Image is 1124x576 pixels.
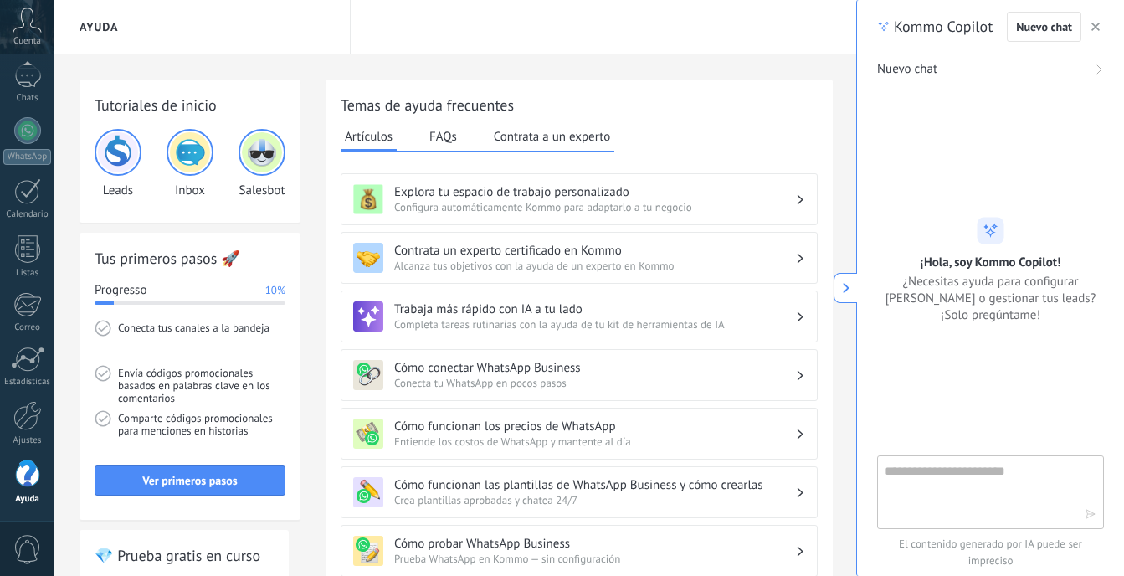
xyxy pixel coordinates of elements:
div: Ayuda [3,494,52,505]
div: Calendario [3,209,52,220]
div: Leads [95,129,141,198]
span: ¿Necesitas ayuda para configurar [PERSON_NAME] o gestionar tus leads? ¡Solo pregúntame! [877,274,1104,324]
span: Cuenta [13,36,41,47]
div: Chats [3,93,52,104]
span: Entiende los costos de WhatsApp y mantente al día [394,435,795,449]
h3: Cómo funcionan las plantillas de WhatsApp Business y cómo crearlas [394,477,795,493]
h2: ¡Hola, soy Kommo Copilot! [921,255,1061,270]
h2: 💎 Prueba gratis en curso [95,545,274,566]
span: El contenido generado por IA puede ser impreciso [877,536,1104,569]
h3: Cómo probar WhatsApp Business [394,536,795,552]
h3: Trabaja más rápido con IA a tu lado [394,301,795,317]
button: FAQs [425,124,461,149]
div: Listas [3,268,52,279]
div: Estadísticas [3,377,52,388]
div: Correo [3,322,52,333]
span: Configura automáticamente Kommo para adaptarlo a tu negocio [394,200,795,214]
span: Conecta tu WhatsApp en pocos pasos [394,376,795,390]
span: Conecta tus canales a la bandeja [118,320,285,365]
span: Completa tareas rutinarias con la ayuda de tu kit de herramientas de IA [394,317,795,332]
span: Prueba WhatsApp en Kommo — sin configuración [394,552,795,566]
div: Ajustes [3,435,52,446]
h3: Explora tu espacio de trabajo personalizado [394,184,795,200]
h3: Contrata un experto certificado en Kommo [394,243,795,259]
button: Contrata a un experto [490,124,614,149]
span: Progresso [95,282,146,299]
h2: Tus primeros pasos 🚀 [95,248,285,269]
h2: Temas de ayuda frecuentes [341,95,818,116]
span: Crea plantillas aprobadas y chatea 24/7 [394,493,795,507]
span: Kommo Copilot [894,17,993,37]
h3: Cómo funcionan los precios de WhatsApp [394,419,795,435]
button: Nuevo chat [1007,12,1081,42]
div: WhatsApp [3,149,51,165]
button: Artículos [341,124,397,152]
span: Nuevo chat [877,61,937,78]
span: Ver primeros pasos [142,475,237,486]
span: Envía códigos promocionales basados en palabras clave en los comentarios [118,365,285,410]
h3: Cómo conectar WhatsApp Business [394,360,795,376]
span: 10% [265,282,285,299]
div: Inbox [167,129,213,198]
span: Nuevo chat [1016,21,1072,33]
h2: Tutoriales de inicio [95,95,285,116]
span: Comparte códigos promocionales para menciones en historias [118,410,285,455]
button: Nuevo chat [857,54,1124,85]
button: Ver primeros pasos [95,465,285,496]
div: Salesbot [239,129,285,198]
span: Alcanza tus objetivos con la ayuda de un experto en Kommo [394,259,795,273]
